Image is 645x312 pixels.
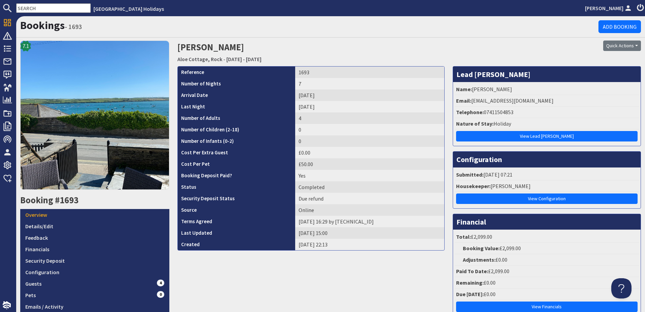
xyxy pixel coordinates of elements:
[177,56,222,62] a: Aloe Cottage, Rock
[295,67,444,78] td: 1693
[178,89,295,101] th: Arrival Date
[212,219,218,225] i: Agreements were checked at the time of signing booking terms:<br>- I understand that if I do opt ...
[178,158,295,170] th: Cost Per Pet
[295,170,444,181] td: Yes
[20,232,169,243] a: Feedback
[456,302,638,312] a: View Financials
[455,254,639,266] li: £0.00
[223,56,225,62] span: -
[456,193,638,204] a: View Configuration
[456,131,638,141] a: View Lead [PERSON_NAME]
[456,86,472,93] strong: Name:
[295,147,444,158] td: £0.00
[295,216,444,227] td: [DATE] 16:29 by [TECHNICAL_ID]
[178,216,295,227] th: Terms Agreed
[20,41,169,195] a: 7.1
[463,256,496,263] strong: Adjustments:
[456,109,484,115] strong: Telephone:
[456,97,471,104] strong: Email:
[20,266,169,278] a: Configuration
[20,278,169,289] a: Guests4
[455,277,639,289] li: £0.00
[295,89,444,101] td: [DATE]
[178,67,295,78] th: Reference
[456,279,484,286] strong: Remaining:
[455,289,639,300] li: £0.00
[226,56,261,62] a: [DATE] - [DATE]
[295,227,444,239] td: [DATE] 15:00
[456,291,484,297] strong: Due [DATE]:
[456,233,471,240] strong: Total:
[455,118,639,130] li: Holiday
[295,204,444,216] td: Online
[585,4,633,12] a: [PERSON_NAME]
[20,255,169,266] a: Security Deposit
[453,214,641,230] h3: Financial
[178,147,295,158] th: Cost Per Extra Guest
[611,278,632,298] iframe: Toggle Customer Support
[295,193,444,204] td: Due refund
[295,101,444,112] td: [DATE]
[20,220,169,232] a: Details/Edit
[455,95,639,107] li: [EMAIL_ADDRESS][DOMAIN_NAME]
[295,239,444,250] td: [DATE] 22:13
[295,78,444,89] td: 7
[455,169,639,181] li: [DATE] 07:21
[93,5,164,12] a: [GEOGRAPHIC_DATA] Holidays
[177,41,484,64] h2: [PERSON_NAME]
[178,181,295,193] th: Status
[16,3,91,13] input: SEARCH
[178,227,295,239] th: Last Updated
[455,181,639,192] li: [PERSON_NAME]
[178,170,295,181] th: Booking Deposit Paid?
[603,41,641,51] button: Quick Actions
[456,268,488,275] strong: Paid To Date:
[178,112,295,124] th: Number of Adults
[456,171,483,178] strong: Submitted:
[157,291,164,298] span: 0
[178,204,295,216] th: Source
[455,84,639,95] li: [PERSON_NAME]
[178,239,295,250] th: Created
[178,135,295,147] th: Number of Infants (0-2)
[157,280,164,286] span: 4
[455,231,639,243] li: £2,099.00
[295,158,444,170] td: £50.00
[178,101,295,112] th: Last Night
[456,120,494,127] strong: Nature of Stay:
[23,42,29,50] span: 7.1
[453,67,641,82] h3: Lead [PERSON_NAME]
[453,152,641,167] h3: Configuration
[20,289,169,301] a: Pets0
[20,209,169,220] a: Overview
[455,243,639,254] li: £2,099.00
[20,243,169,255] a: Financials
[455,266,639,277] li: £2,099.00
[20,195,169,206] h2: Booking #1693
[456,183,490,189] strong: Housekeeper:
[178,193,295,204] th: Security Deposit Status
[455,107,639,118] li: 07411504853
[598,20,641,33] a: Add Booking
[3,301,11,309] img: staytech_i_w-64f4e8e9ee0a9c174fd5317b4b171b261742d2d393467e5bdba4413f4f884c10.svg
[178,78,295,89] th: Number of Nights
[178,124,295,135] th: Number of Children (2-18)
[20,19,65,32] a: Bookings
[295,112,444,124] td: 4
[65,23,82,31] small: - 1693
[295,135,444,147] td: 0
[295,124,444,135] td: 0
[20,41,169,190] img: Aloe Cottage, Rock's icon
[295,181,444,193] td: Completed
[463,245,500,252] strong: Booking Value:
